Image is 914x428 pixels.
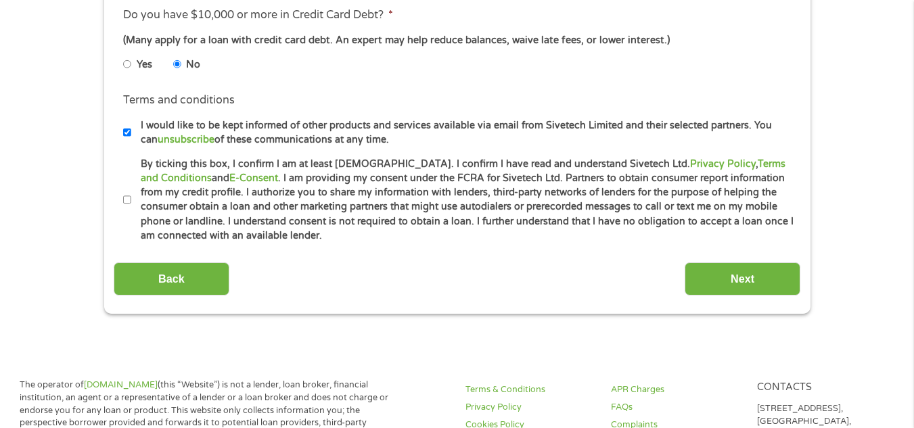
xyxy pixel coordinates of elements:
a: unsubscribe [158,134,214,145]
label: No [186,57,200,72]
label: Terms and conditions [123,93,235,108]
label: I would like to be kept informed of other products and services available via email from Sivetech... [131,118,795,147]
a: APR Charges [611,383,740,396]
a: Terms and Conditions [141,158,785,184]
input: Next [685,262,800,295]
h4: Contacts [757,381,886,394]
input: Back [114,262,229,295]
label: Yes [137,57,152,72]
label: Do you have $10,000 or more in Credit Card Debt? [123,8,393,22]
a: E-Consent [229,172,278,184]
a: FAQs [611,401,740,414]
a: Terms & Conditions [465,383,595,396]
label: By ticking this box, I confirm I am at least [DEMOGRAPHIC_DATA]. I confirm I have read and unders... [131,157,795,243]
div: (Many apply for a loan with credit card debt. An expert may help reduce balances, waive late fees... [123,33,790,48]
a: Privacy Policy [465,401,595,414]
a: Privacy Policy [690,158,756,170]
a: [DOMAIN_NAME] [84,379,158,390]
